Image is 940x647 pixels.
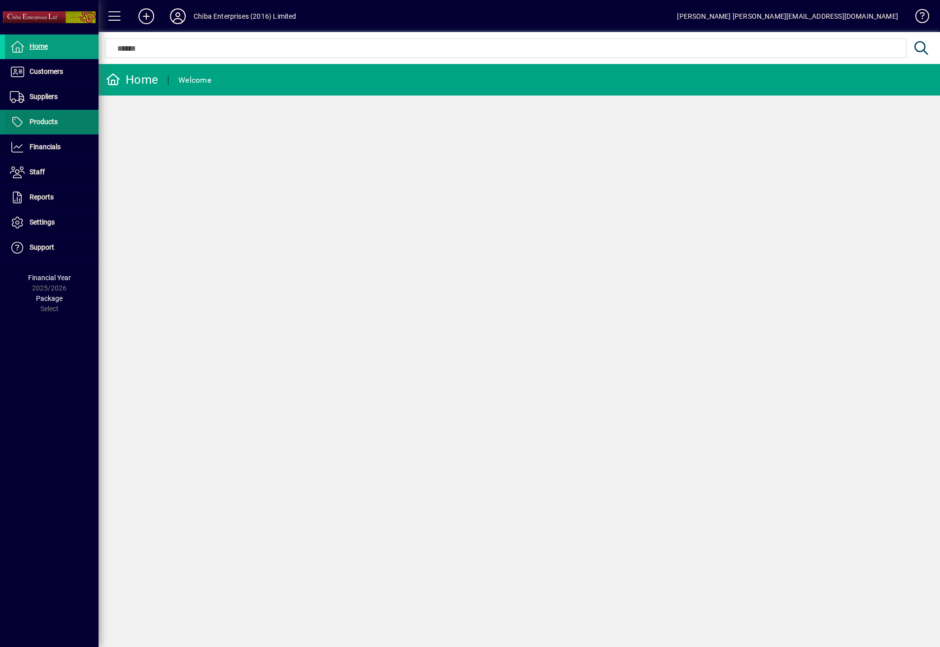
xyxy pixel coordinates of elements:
button: Add [131,7,162,25]
div: Home [106,72,158,88]
span: Staff [30,168,45,176]
span: Reports [30,193,54,201]
span: Settings [30,218,55,226]
button: Profile [162,7,194,25]
span: Financial Year [28,274,71,282]
a: Knowledge Base [908,2,928,34]
div: [PERSON_NAME] [PERSON_NAME][EMAIL_ADDRESS][DOMAIN_NAME] [677,8,898,24]
a: Support [5,235,99,260]
a: Staff [5,160,99,185]
span: Products [30,118,58,126]
a: Settings [5,210,99,235]
a: Financials [5,135,99,160]
a: Reports [5,185,99,210]
span: Support [30,243,54,251]
span: Package [36,294,63,302]
a: Suppliers [5,85,99,109]
div: Chiba Enterprises (2016) Limited [194,8,297,24]
a: Products [5,110,99,134]
span: Customers [30,67,63,75]
span: Suppliers [30,93,58,100]
a: Customers [5,60,99,84]
div: Welcome [178,72,211,88]
span: Home [30,42,48,50]
span: Financials [30,143,61,151]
